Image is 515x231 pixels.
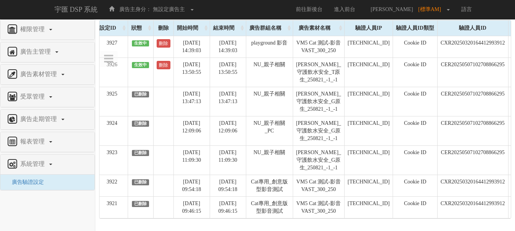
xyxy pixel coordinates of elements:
[18,138,48,145] span: 報表管理
[293,175,344,196] td: VM5 Cat 測試-影音VAST_300_250
[96,145,128,175] td: 3923
[210,116,246,145] td: [DATE] 12:09:06
[6,46,89,58] a: 廣告主管理
[6,179,44,185] a: 廣告驗證設定
[437,196,508,218] td: CXR20250320164412993912
[210,57,246,87] td: [DATE] 13:50:55
[18,161,48,167] span: 系統管理
[6,91,89,103] a: 受眾管理
[6,158,89,170] a: 系統管理
[96,196,128,218] td: 3921
[96,175,128,196] td: 3922
[6,69,89,81] a: 廣告素材管理
[154,21,173,36] div: 刪除
[344,196,393,218] td: [TECHNICAL_ID]
[96,21,128,36] div: 設定ID
[6,136,89,148] a: 報表管理
[293,21,344,36] div: 廣告素材名稱
[437,57,508,87] td: CER20250507102708866295
[344,175,393,196] td: [TECHNICAL_ID]
[246,36,293,57] td: playground 影音
[173,116,210,145] td: [DATE] 12:09:06
[246,57,293,87] td: NU_親子相關
[18,48,55,55] span: 廣告主管理
[418,6,445,12] span: [標準AM]
[393,196,438,218] td: Cookie ID
[437,116,508,145] td: CER20250507102708866295
[153,6,185,12] span: 無設定廣告主
[393,57,438,87] td: Cookie ID
[173,36,210,57] td: [DATE] 14:39:03
[96,87,128,116] td: 3925
[293,87,344,116] td: [PERSON_NAME]_守護飲水安全_G原生_250821_-1_-1
[18,116,61,122] span: 廣告走期管理
[132,62,149,68] span: 生效中
[210,196,246,218] td: [DATE] 09:46:15
[132,40,149,46] span: 生效中
[438,21,508,36] div: 驗證人員ID
[345,21,393,36] div: 驗證人員IP
[174,21,210,36] div: 開始時間
[293,145,344,175] td: [PERSON_NAME]_守護飲水安全_G原生_250821_-1_-1
[132,150,149,156] span: 已刪除
[96,57,128,87] td: 3926
[393,36,438,57] td: Cookie ID
[437,145,508,175] td: CER20250507102708866295
[393,21,437,36] div: 驗證人員ID類型
[210,87,246,116] td: [DATE] 13:47:13
[132,179,149,185] span: 已刪除
[246,145,293,175] td: NU_親子相關
[210,145,246,175] td: [DATE] 11:09:30
[437,87,508,116] td: CER20250507102708866295
[173,196,210,218] td: [DATE] 09:46:15
[210,175,246,196] td: [DATE] 09:54:18
[173,87,210,116] td: [DATE] 13:47:13
[393,87,438,116] td: Cookie ID
[293,57,344,87] td: [PERSON_NAME]_守護飲水安全_T原生_250821_-1_-1
[210,21,246,36] div: 結束時間
[173,175,210,196] td: [DATE] 09:54:18
[157,39,170,48] a: 刪除
[437,175,508,196] td: CXR20250320164412993912
[344,87,393,116] td: [TECHNICAL_ID]
[344,36,393,57] td: [TECHNICAL_ID]
[293,196,344,218] td: VM5 Cat 測試-影音VAST_300_250
[210,36,246,57] td: [DATE] 14:39:03
[173,145,210,175] td: [DATE] 11:09:30
[344,145,393,175] td: [TECHNICAL_ID]
[246,116,293,145] td: NU_親子相關_PC
[18,71,61,77] span: 廣告素材管理
[119,6,151,12] span: 廣告主身分：
[18,93,48,100] span: 受眾管理
[6,24,89,36] a: 權限管理
[393,145,438,175] td: Cookie ID
[132,121,149,127] span: 已刪除
[173,57,210,87] td: [DATE] 13:50:55
[367,6,417,12] span: [PERSON_NAME]
[96,36,128,57] td: 3927
[18,26,48,32] span: 權限管理
[293,116,344,145] td: [PERSON_NAME]_守護飲水安全_G原生_250821_-1_-1
[344,57,393,87] td: [TECHNICAL_ID]
[246,21,293,36] div: 廣告群組名稱
[132,201,149,207] span: 已刪除
[437,36,508,57] td: CXR20250320164412993912
[246,175,293,196] td: Cat專用_創意版型影音測試
[96,116,128,145] td: 3924
[246,196,293,218] td: Cat專用_創意版型影音測試
[132,91,149,97] span: 已刪除
[393,175,438,196] td: Cookie ID
[128,21,153,36] div: 狀態
[344,116,393,145] td: [TECHNICAL_ID]
[393,116,438,145] td: Cookie ID
[246,87,293,116] td: NU_親子相關
[6,113,89,126] a: 廣告走期管理
[293,36,344,57] td: VM5 Cat 測試-影音VAST_300_250
[157,61,170,69] a: 刪除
